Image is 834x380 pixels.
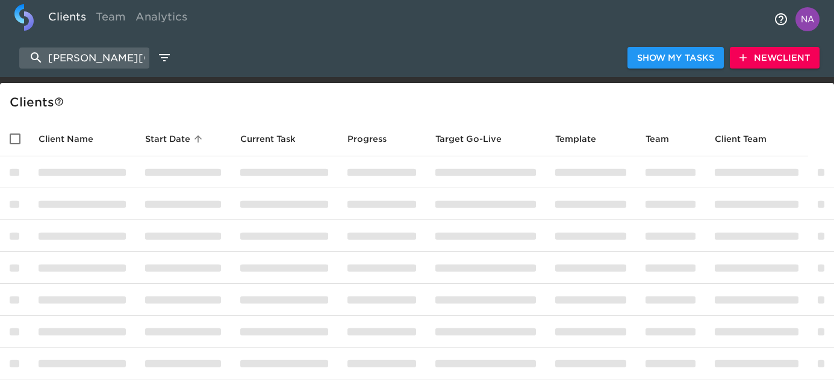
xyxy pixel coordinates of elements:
img: Profile [795,7,820,31]
button: Show My Tasks [627,47,724,69]
button: NewClient [730,47,820,69]
a: Team [91,4,131,34]
span: Template [555,132,612,146]
span: New Client [739,51,810,66]
span: Progress [347,132,402,146]
span: Client Name [39,132,109,146]
div: Client s [10,93,829,112]
input: search [19,47,149,69]
span: Team [646,132,685,146]
a: Clients [43,4,91,34]
span: Start Date [145,132,206,146]
span: Current Task [240,132,311,146]
img: logo [14,4,34,31]
span: Target Go-Live [435,132,517,146]
span: Calculated based on the start date and the duration of all Tasks contained in this Hub. [435,132,502,146]
span: This is the next Task in this Hub that should be completed [240,132,296,146]
a: Analytics [131,4,192,34]
svg: This is a list of all of your clients and clients shared with you [54,97,64,106]
span: Show My Tasks [637,51,714,66]
button: edit [154,47,175,68]
span: Client Team [715,132,782,146]
button: notifications [767,5,795,34]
